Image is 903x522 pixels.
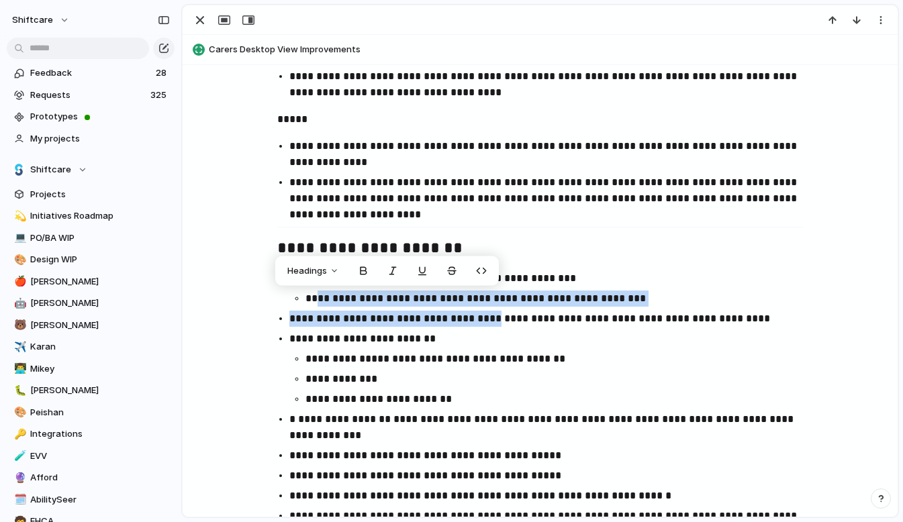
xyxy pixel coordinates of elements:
button: 🤖 [12,297,26,310]
a: 🔑Integrations [7,424,175,444]
span: Design WIP [30,253,170,266]
span: Afford [30,471,170,484]
button: 🧪 [12,450,26,463]
span: [PERSON_NAME] [30,384,170,397]
div: 🔮 [14,470,23,486]
button: shiftcare [6,9,77,31]
span: Peishan [30,406,170,419]
a: 🤖[PERSON_NAME] [7,293,175,313]
button: 👨‍💻 [12,362,26,376]
span: [PERSON_NAME] [30,297,170,310]
a: 👨‍💻Mikey [7,359,175,379]
span: Prototypes [30,110,170,123]
button: Shiftcare [7,160,175,180]
button: Headings [279,260,347,282]
span: Headings [287,264,327,278]
a: Requests325 [7,85,175,105]
span: [PERSON_NAME] [30,275,170,289]
span: 325 [150,89,169,102]
span: AbilitySeer [30,493,170,507]
div: 🐛 [14,383,23,399]
a: 🎨Design WIP [7,250,175,270]
a: 🐻[PERSON_NAME] [7,315,175,335]
button: ✈️ [12,340,26,354]
button: Carers Desktop View Improvements [189,39,892,60]
div: 🎨 [14,252,23,268]
span: EVV [30,450,170,463]
span: Projects [30,188,170,201]
div: 🗓️ [14,492,23,507]
button: 🐻 [12,319,26,332]
a: 🍎[PERSON_NAME] [7,272,175,292]
span: [PERSON_NAME] [30,319,170,332]
a: 🧪EVV [7,446,175,466]
span: PO/BA WIP [30,231,170,245]
button: 🔑 [12,427,26,441]
a: 🐛[PERSON_NAME] [7,380,175,401]
div: 🐻 [14,317,23,333]
button: 🍎 [12,275,26,289]
a: Feedback28 [7,63,175,83]
div: 🎨 [14,405,23,420]
span: Integrations [30,427,170,441]
a: 🔮Afford [7,468,175,488]
a: ✈️Karan [7,337,175,357]
button: 💻 [12,231,26,245]
span: Mikey [30,362,170,376]
span: 28 [156,66,169,80]
div: 🔑 [14,427,23,442]
a: 🎨Peishan [7,403,175,423]
a: 💫Initiatives Roadmap [7,206,175,226]
span: shiftcare [12,13,53,27]
div: 🍎 [14,274,23,289]
div: 🤖 [14,296,23,311]
div: ✈️ [14,340,23,355]
a: 💻PO/BA WIP [7,228,175,248]
button: 🎨 [12,253,26,266]
a: My projects [7,129,175,149]
span: Requests [30,89,146,102]
div: 🧪 [14,448,23,464]
span: Karan [30,340,170,354]
button: 💫 [12,209,26,223]
span: My projects [30,132,170,146]
span: Shiftcare [30,163,71,176]
span: Carers Desktop View Improvements [209,43,892,56]
a: Prototypes [7,107,175,127]
div: 💫 [14,209,23,224]
button: 🐛 [12,384,26,397]
a: 🗓️AbilitySeer [7,490,175,510]
button: 🔮 [12,471,26,484]
span: Feedback [30,66,152,80]
button: 🎨 [12,406,26,419]
button: 🗓️ [12,493,26,507]
div: 💻 [14,230,23,246]
a: Projects [7,185,175,205]
div: 👨‍💻 [14,361,23,376]
span: Initiatives Roadmap [30,209,170,223]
